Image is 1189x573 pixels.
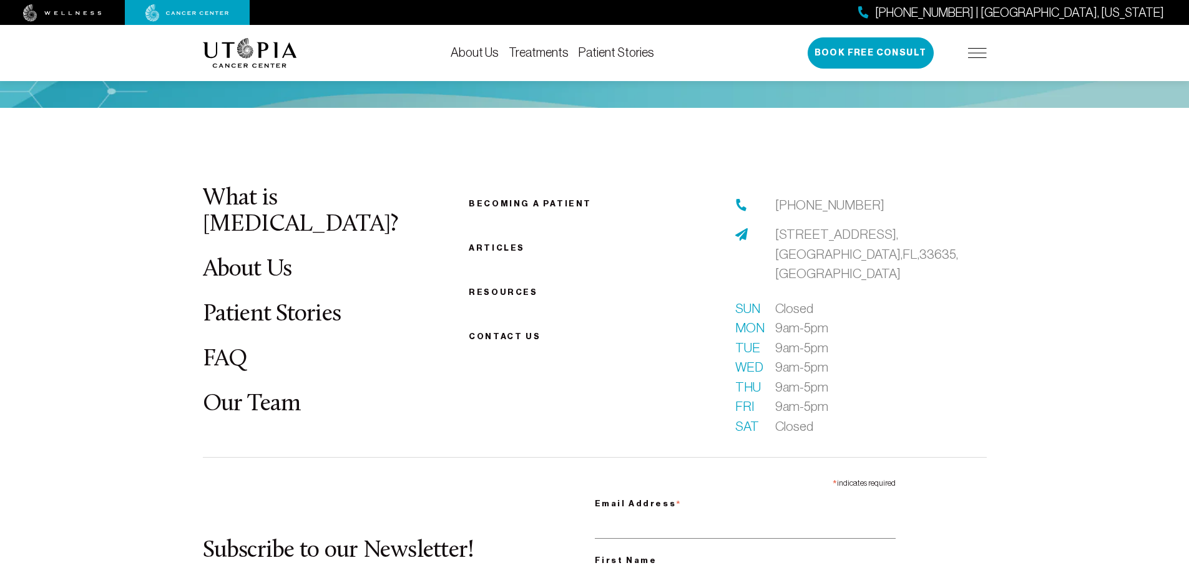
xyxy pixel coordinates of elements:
[579,46,654,59] a: Patient Stories
[775,224,987,284] a: [STREET_ADDRESS],[GEOGRAPHIC_DATA],FL,33635,[GEOGRAPHIC_DATA]
[469,287,537,297] a: Resources
[858,4,1164,22] a: [PHONE_NUMBER] | [GEOGRAPHIC_DATA], [US_STATE]
[23,4,102,22] img: wellness
[203,347,248,372] a: FAQ
[775,338,828,358] span: 9am-5pm
[735,199,748,211] img: phone
[775,195,884,215] a: [PHONE_NUMBER]
[203,538,595,564] h2: Subscribe to our Newsletter!
[469,243,525,253] a: Articles
[775,377,828,397] span: 9am-5pm
[775,299,813,319] span: Closed
[595,553,896,568] label: First Name
[735,228,748,241] img: address
[875,4,1164,22] span: [PHONE_NUMBER] | [GEOGRAPHIC_DATA], [US_STATE]
[145,4,229,22] img: cancer center
[469,199,592,208] a: Becoming a patient
[469,332,541,341] span: Contact us
[775,227,958,281] span: [STREET_ADDRESS], [GEOGRAPHIC_DATA], FL, 33635, [GEOGRAPHIC_DATA]
[451,46,499,59] a: About Us
[775,357,828,377] span: 9am-5pm
[735,397,760,417] span: Fri
[775,397,828,417] span: 9am-5pm
[203,186,398,237] a: What is [MEDICAL_DATA]?
[808,37,934,69] button: Book Free Consult
[203,392,301,417] a: Our Team
[735,299,760,319] span: Sun
[203,258,292,282] a: About Us
[509,46,569,59] a: Treatments
[203,38,297,68] img: logo
[775,417,813,436] span: Closed
[735,417,760,436] span: Sat
[735,338,760,358] span: Tue
[595,491,896,513] label: Email Address
[775,318,828,338] span: 9am-5pm
[735,377,760,397] span: Thu
[968,48,987,58] img: icon-hamburger
[735,357,760,377] span: Wed
[203,302,341,327] a: Patient Stories
[595,473,896,491] div: indicates required
[735,318,760,338] span: Mon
